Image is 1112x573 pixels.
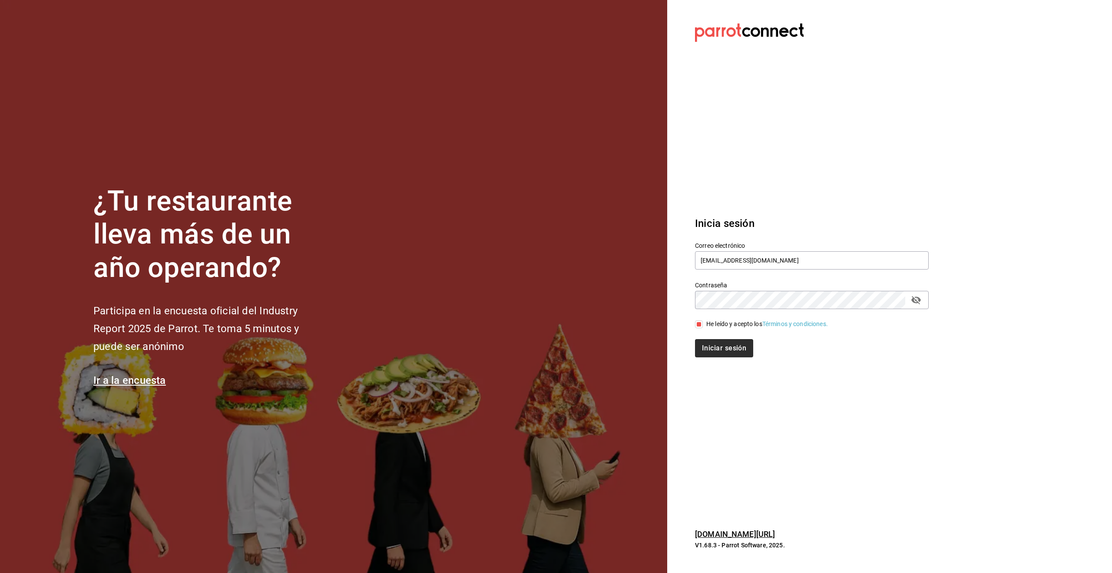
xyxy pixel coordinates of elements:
[93,302,328,355] h2: Participa en la encuesta oficial del Industry Report 2025 de Parrot. Te toma 5 minutos y puede se...
[695,242,929,248] label: Correo electrónico
[706,320,828,329] div: He leído y acepto los
[93,374,166,386] a: Ir a la encuesta
[695,282,929,288] label: Contraseña
[695,339,753,357] button: Iniciar sesión
[93,185,328,285] h1: ¿Tu restaurante lleva más de un año operando?
[762,320,828,327] a: Términos y condiciones.
[695,216,929,231] h3: Inicia sesión
[909,293,923,307] button: passwordField
[695,530,775,539] a: [DOMAIN_NAME][URL]
[695,541,929,550] p: V1.68.3 - Parrot Software, 2025.
[695,251,929,270] input: Ingresa tu correo electrónico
